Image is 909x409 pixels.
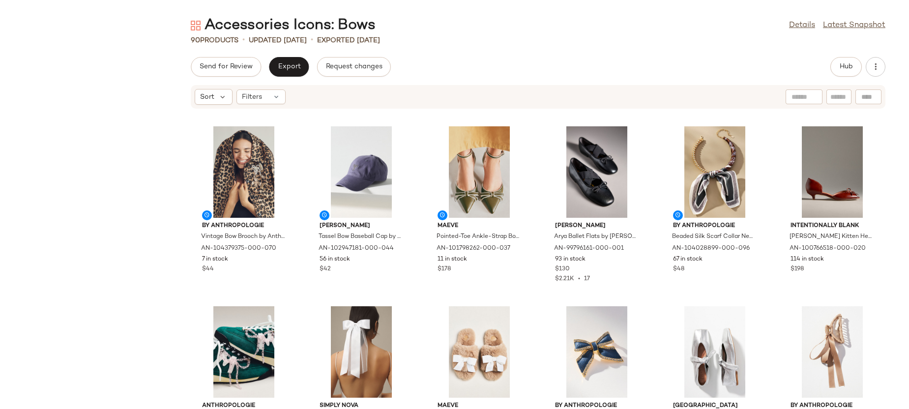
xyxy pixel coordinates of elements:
[319,233,402,241] span: Tassel Bow Baseball Cap by [PERSON_NAME] in Grey, Women's, Cotton at Anthropologie
[312,306,411,398] img: 93672129_010_b14
[438,255,467,264] span: 11 in stock
[320,222,403,231] span: [PERSON_NAME]
[191,57,261,77] button: Send for Review
[555,255,586,264] span: 93 in stock
[430,126,529,218] img: 101798262_037_p
[200,92,214,102] span: Sort
[672,244,750,253] span: AN-104028899-000-096
[554,244,624,253] span: AN-99796161-000-001
[191,37,200,44] span: 90
[438,265,451,274] span: $178
[199,63,253,71] span: Send for Review
[555,265,570,274] span: $130
[437,233,520,241] span: Pointed-Toe Ankle-Strap Bow Heels by Maeve in Green, Women's, Size: 8, Leather at Anthropologie
[790,233,873,241] span: [PERSON_NAME] Kitten Heels by Intentionally Blank in Brown, Women's, Size: 6, Leather/Rubber at A...
[320,255,350,264] span: 56 in stock
[202,265,214,274] span: $44
[555,276,574,282] span: $2.21K
[312,126,411,218] img: 102947181_044_b
[201,244,276,253] span: AN-104379375-000-070
[242,92,262,102] span: Filters
[672,233,756,241] span: Beaded Silk Scarf Collar Necklace by Anthropologie in Red, Women's, Gold/Plated Brass/Silk
[437,244,510,253] span: AN-101798262-000-037
[277,63,300,71] span: Export
[317,57,391,77] button: Request changes
[249,35,307,46] p: updated [DATE]
[320,265,331,274] span: $42
[791,222,874,231] span: Intentionally Blank
[574,276,584,282] span: •
[673,265,684,274] span: $48
[783,306,882,398] img: 89691117_014_b
[791,265,804,274] span: $198
[547,126,646,218] img: 99796161_001_b2
[194,306,293,398] img: 95661625_066_b
[430,306,529,398] img: 102711959_023_b
[242,34,245,46] span: •
[789,20,815,31] a: Details
[202,222,286,231] span: By Anthropologie
[673,255,703,264] span: 67 in stock
[584,276,590,282] span: 17
[269,57,309,77] button: Export
[191,21,201,30] img: svg%3e
[673,222,757,231] span: By Anthropologie
[325,63,382,71] span: Request changes
[665,306,764,398] img: 70782776_007_b2
[201,233,285,241] span: Vintage Bow Brooch by Anthropologie in Gold, Women's, Gold/Plated Brass
[554,233,638,241] span: Arya Ballet Flats by [PERSON_NAME] in Black, Women's, Size: 6.5, Rubber at Anthropologie
[319,244,394,253] span: AN-102947181-000-044
[191,16,376,35] div: Accessories Icons: Bows
[665,126,764,218] img: 104028899_096_b
[783,126,882,218] img: 100766518_020_b
[555,222,639,231] span: [PERSON_NAME]
[317,35,380,46] p: Exported [DATE]
[311,34,313,46] span: •
[202,255,228,264] span: 7 in stock
[830,57,862,77] button: Hub
[823,20,885,31] a: Latest Snapshot
[547,306,646,398] img: 103101770_044_b
[791,255,824,264] span: 114 in stock
[438,222,521,231] span: Maeve
[191,35,238,46] div: Products
[790,244,866,253] span: AN-100766518-000-020
[839,63,853,71] span: Hub
[194,126,293,218] img: 104379375_070_b15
